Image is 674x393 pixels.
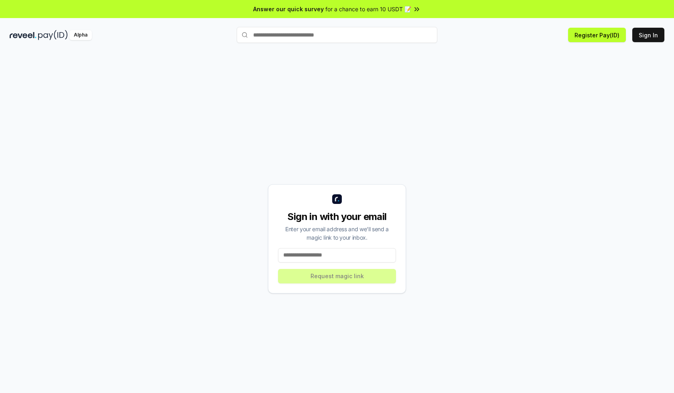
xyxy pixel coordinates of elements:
img: pay_id [38,30,68,40]
div: Alpha [69,30,92,40]
img: logo_small [332,194,342,204]
div: Sign in with your email [278,210,396,223]
span: Answer our quick survey [253,5,324,13]
span: for a chance to earn 10 USDT 📝 [325,5,411,13]
div: Enter your email address and we’ll send a magic link to your inbox. [278,225,396,242]
img: reveel_dark [10,30,37,40]
button: Sign In [632,28,664,42]
button: Register Pay(ID) [568,28,626,42]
